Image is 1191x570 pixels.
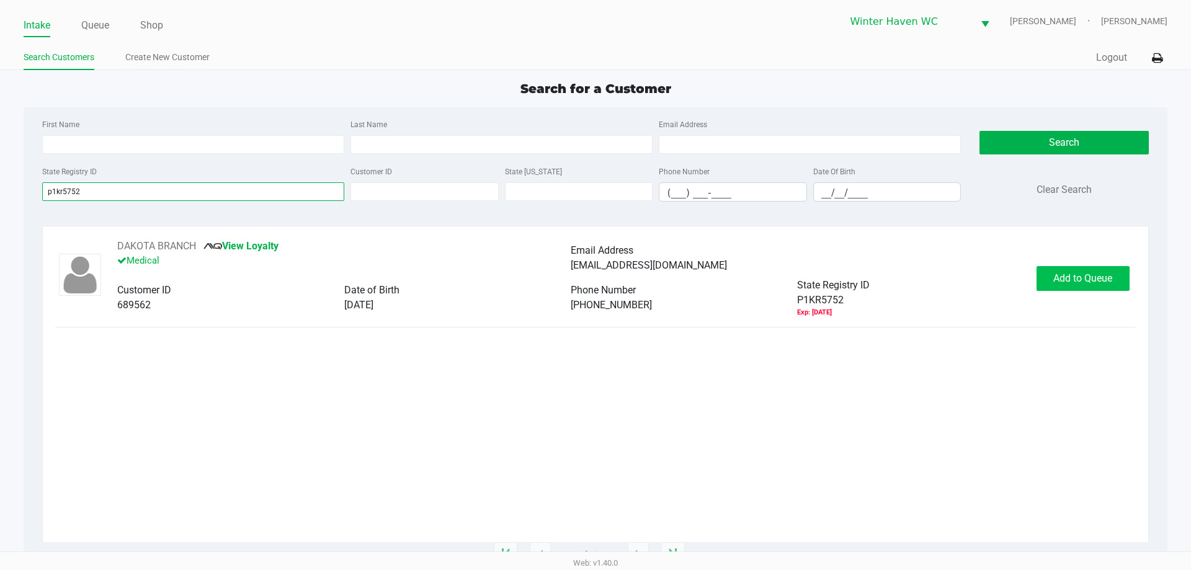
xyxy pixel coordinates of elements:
[203,240,279,252] a: View Loyalty
[81,17,109,34] a: Queue
[813,166,855,177] label: Date Of Birth
[344,299,373,311] span: [DATE]
[350,119,387,130] label: Last Name
[979,131,1148,154] button: Search
[628,542,649,567] app-submit-button: Next
[520,81,671,96] span: Search for a Customer
[797,293,844,308] span: P1KR5752
[344,284,399,296] span: Date of Birth
[42,166,97,177] label: State Registry ID
[850,14,966,29] span: Winter Haven WC
[571,259,727,271] span: [EMAIL_ADDRESS][DOMAIN_NAME]
[1101,15,1167,28] span: [PERSON_NAME]
[659,166,710,177] label: Phone Number
[813,182,961,202] kendo-maskedtextbox: Format: MM/DD/YYYY
[571,299,652,311] span: [PHONE_NUMBER]
[1010,15,1101,28] span: [PERSON_NAME]
[350,166,392,177] label: Customer ID
[24,50,94,65] a: Search Customers
[530,542,551,567] app-submit-button: Previous
[797,279,870,291] span: State Registry ID
[563,548,615,561] span: 1 - 1 of 1 items
[573,558,618,568] span: Web: v1.40.0
[797,308,832,318] div: Medical card expired
[661,542,685,567] app-submit-button: Move to last page
[571,244,633,256] span: Email Address
[571,284,636,296] span: Phone Number
[659,182,807,202] kendo-maskedtextbox: Format: (999) 999-9999
[117,284,171,296] span: Customer ID
[973,7,997,36] button: Select
[659,119,707,130] label: Email Address
[117,254,571,268] p: Medical
[42,119,79,130] label: First Name
[1053,272,1112,284] span: Add to Queue
[1096,50,1127,65] button: Logout
[125,50,210,65] a: Create New Customer
[659,183,806,202] input: Format: (999) 999-9999
[505,166,562,177] label: State [US_STATE]
[140,17,163,34] a: Shop
[117,299,151,311] span: 689562
[1037,182,1092,197] button: Clear Search
[24,17,50,34] a: Intake
[117,239,196,254] button: See customer info
[814,183,961,202] input: Format: MM/DD/YYYY
[494,542,517,567] app-submit-button: Move to first page
[1037,266,1130,291] button: Add to Queue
